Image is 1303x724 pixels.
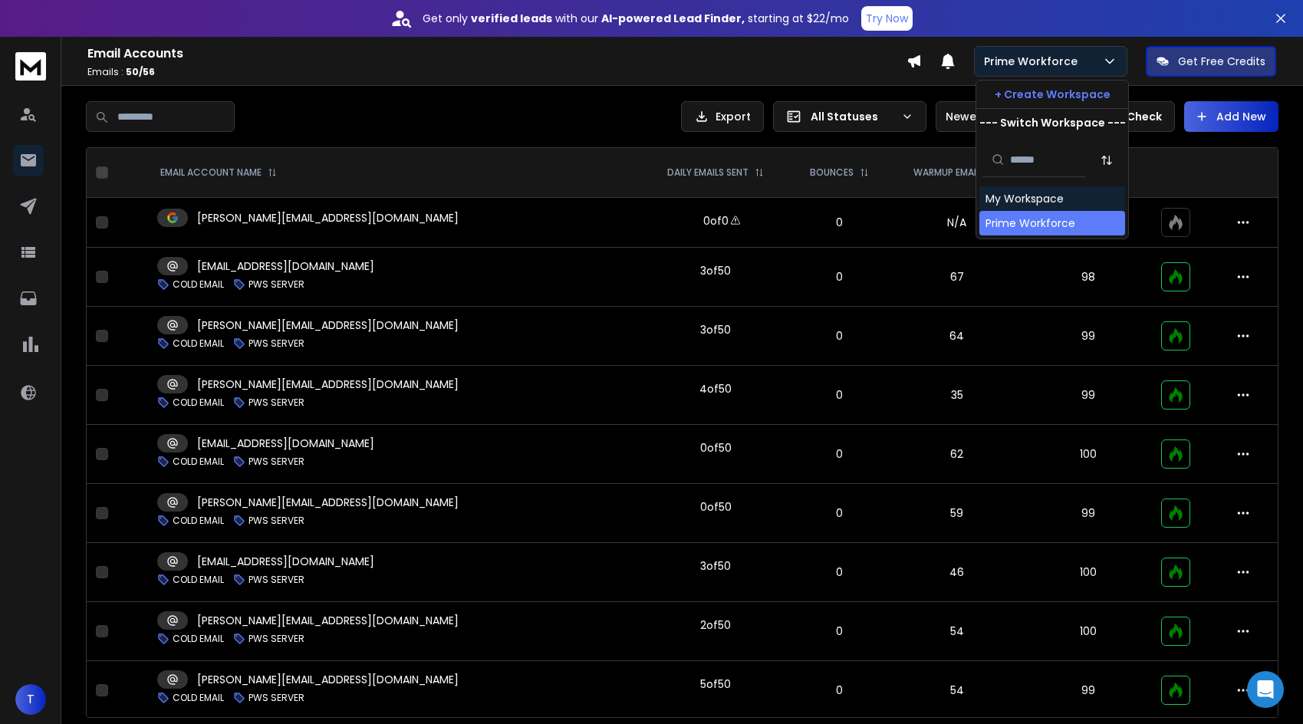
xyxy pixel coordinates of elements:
div: My Workspace [985,191,1064,206]
td: 46 [890,543,1025,602]
p: 0 [798,564,880,580]
div: 0 of 0 [703,213,729,229]
td: 100 [1025,602,1152,661]
div: 0 of 50 [700,499,732,515]
p: 0 [798,328,880,344]
td: 99 [1025,366,1152,425]
p: 0 [798,505,880,521]
p: 0 [798,387,880,403]
p: COLD EMAIL [173,515,224,527]
p: DAILY EMAILS SENT [667,166,749,179]
td: 99 [1025,661,1152,720]
button: Newest [936,101,1035,132]
strong: verified leads [471,11,552,26]
p: PWS SERVER [248,574,304,586]
td: 35 [890,366,1025,425]
p: PWS SERVER [248,278,304,291]
button: T [15,684,46,715]
p: COLD EMAIL [173,456,224,468]
div: 0 of 50 [700,440,732,456]
p: BOUNCES [810,166,854,179]
p: 0 [798,446,880,462]
p: [PERSON_NAME][EMAIL_ADDRESS][DOMAIN_NAME] [197,495,459,510]
span: 50 / 56 [126,65,155,78]
p: PWS SERVER [248,337,304,350]
p: PWS SERVER [248,515,304,527]
p: [PERSON_NAME][EMAIL_ADDRESS][DOMAIN_NAME] [197,613,459,628]
p: + Create Workspace [995,87,1111,102]
button: Sort by Sort A-Z [1091,145,1122,176]
p: PWS SERVER [248,633,304,645]
p: 0 [798,624,880,639]
p: 0 [798,269,880,285]
td: 98 [1025,248,1152,307]
p: Emails : [87,66,907,78]
p: [PERSON_NAME][EMAIL_ADDRESS][DOMAIN_NAME] [197,318,459,333]
td: 100 [1025,425,1152,484]
td: 100 [1025,543,1152,602]
p: [PERSON_NAME][EMAIL_ADDRESS][DOMAIN_NAME] [197,672,459,687]
div: 2 of 50 [700,617,731,633]
p: PWS SERVER [248,397,304,409]
p: [EMAIL_ADDRESS][DOMAIN_NAME] [197,258,374,274]
p: PWS SERVER [248,456,304,468]
p: [EMAIL_ADDRESS][DOMAIN_NAME] [197,554,374,569]
p: COLD EMAIL [173,692,224,704]
button: Try Now [861,6,913,31]
strong: AI-powered Lead Finder, [601,11,745,26]
td: N/A [890,198,1025,248]
button: Get Free Credits [1146,46,1276,77]
p: All Statuses [811,109,895,124]
td: 99 [1025,484,1152,543]
p: 0 [798,683,880,698]
p: [PERSON_NAME][EMAIL_ADDRESS][DOMAIN_NAME] [197,210,459,225]
td: 59 [890,484,1025,543]
p: Get only with our starting at $22/mo [423,11,849,26]
div: 4 of 50 [699,381,732,397]
p: Try Now [866,11,908,26]
p: COLD EMAIL [173,397,224,409]
div: 3 of 50 [700,322,731,337]
p: COLD EMAIL [173,278,224,291]
img: logo [15,52,46,81]
td: 62 [890,425,1025,484]
p: [EMAIL_ADDRESS][DOMAIN_NAME] [197,436,374,451]
td: 64 [890,307,1025,366]
div: Open Intercom Messenger [1247,671,1284,708]
button: Export [681,101,764,132]
h1: Email Accounts [87,44,907,63]
p: COLD EMAIL [173,574,224,586]
div: EMAIL ACCOUNT NAME [160,166,277,179]
div: 3 of 50 [700,263,731,278]
div: 3 of 50 [700,558,731,574]
div: Prime Workforce [985,216,1075,231]
p: COLD EMAIL [173,337,224,350]
p: Get Free Credits [1178,54,1265,69]
p: Prime Workforce [984,54,1084,69]
p: 0 [798,215,880,230]
button: + Create Workspace [976,81,1128,108]
p: [PERSON_NAME][EMAIL_ADDRESS][DOMAIN_NAME] [197,377,459,392]
div: 5 of 50 [700,676,731,692]
p: PWS SERVER [248,692,304,704]
td: 54 [890,602,1025,661]
p: WARMUP EMAILS [913,166,985,179]
button: Add New [1184,101,1278,132]
p: --- Switch Workspace --- [979,115,1126,130]
td: 67 [890,248,1025,307]
p: COLD EMAIL [173,633,224,645]
td: 54 [890,661,1025,720]
td: 99 [1025,307,1152,366]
